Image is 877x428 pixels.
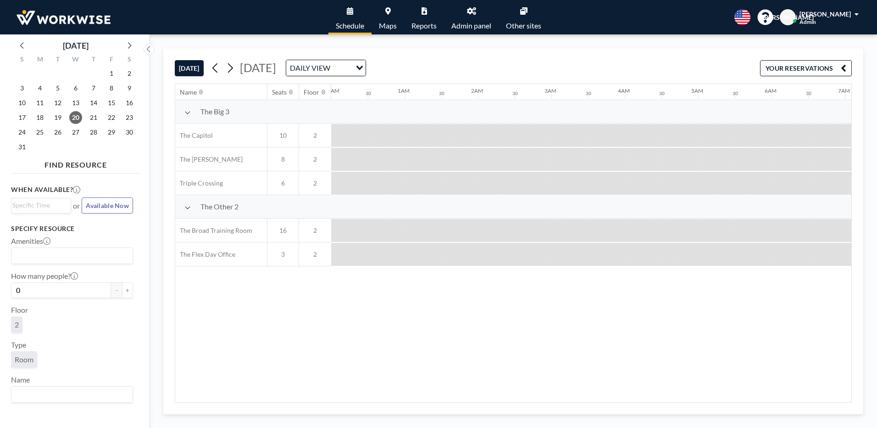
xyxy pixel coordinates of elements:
span: Saturday, August 23, 2025 [123,111,136,124]
span: Thursday, August 28, 2025 [87,126,100,139]
div: 30 [806,90,811,96]
div: 3AM [544,87,556,94]
span: The Other 2 [200,202,239,211]
span: The [PERSON_NAME] [175,155,243,163]
span: Friday, August 8, 2025 [105,82,118,95]
span: 2 [299,131,331,140]
span: DAILY VIEW [288,62,332,74]
label: How many people? [11,271,78,281]
span: Saturday, August 9, 2025 [123,82,136,95]
div: T [84,54,102,66]
div: S [120,54,138,66]
span: Monday, August 11, 2025 [33,96,46,109]
span: Room [15,355,33,364]
span: Saturday, August 2, 2025 [123,67,136,80]
div: Seats [272,88,287,96]
span: The Capitol [175,131,213,140]
div: 30 [512,90,518,96]
span: [PERSON_NAME] [762,13,814,22]
div: T [49,54,67,66]
span: Sunday, August 17, 2025 [16,111,28,124]
div: 5AM [691,87,703,94]
span: 2 [299,179,331,187]
div: W [67,54,85,66]
div: Search for option [11,387,133,402]
span: Tuesday, August 26, 2025 [51,126,64,139]
div: 6AM [765,87,777,94]
span: Wednesday, August 27, 2025 [69,126,82,139]
span: Saturday, August 16, 2025 [123,96,136,109]
span: 8 [267,155,299,163]
span: Sunday, August 24, 2025 [16,126,28,139]
span: Admin panel [451,22,491,29]
span: 2 [15,320,19,329]
span: Wednesday, August 6, 2025 [69,82,82,95]
div: 30 [733,90,738,96]
input: Search for option [12,389,128,400]
span: Friday, August 29, 2025 [105,126,118,139]
span: Sunday, August 3, 2025 [16,82,28,95]
label: Type [11,340,26,349]
div: S [13,54,31,66]
div: 4AM [618,87,630,94]
span: Monday, August 18, 2025 [33,111,46,124]
span: Friday, August 15, 2025 [105,96,118,109]
span: The Flex Day Office [175,250,235,259]
span: Available Now [86,202,129,209]
span: 2 [299,155,331,163]
h3: Specify resource [11,225,133,233]
div: 30 [586,90,591,96]
div: 12AM [324,87,339,94]
span: [DATE] [240,61,276,74]
span: Other sites [506,22,541,29]
span: Schedule [336,22,364,29]
span: The Broad Training Room [175,226,252,235]
button: - [111,282,122,298]
span: Wednesday, August 20, 2025 [69,111,82,124]
span: or [73,201,80,210]
span: Saturday, August 30, 2025 [123,126,136,139]
div: [DATE] [63,39,89,52]
div: F [102,54,120,66]
span: 10 [267,131,299,140]
span: 2 [299,250,331,259]
span: Maps [379,22,397,29]
div: Floor [304,88,319,96]
div: 2AM [471,87,483,94]
span: Admin [799,18,816,25]
span: 16 [267,226,299,235]
span: Wednesday, August 13, 2025 [69,96,82,109]
span: Tuesday, August 5, 2025 [51,82,64,95]
span: 3 [267,250,299,259]
div: 30 [439,90,444,96]
span: Tuesday, August 19, 2025 [51,111,64,124]
div: Search for option [11,248,133,264]
input: Search for option [333,62,350,74]
span: The Big 3 [200,107,229,116]
span: Thursday, August 21, 2025 [87,111,100,124]
button: [DATE] [175,60,204,76]
div: 1AM [398,87,410,94]
span: Thursday, August 14, 2025 [87,96,100,109]
span: [PERSON_NAME] [799,10,851,18]
div: M [31,54,49,66]
div: 7AM [838,87,850,94]
span: Monday, August 25, 2025 [33,126,46,139]
span: Tuesday, August 12, 2025 [51,96,64,109]
div: Search for option [286,60,366,76]
span: Friday, August 22, 2025 [105,111,118,124]
div: Name [180,88,197,96]
button: Available Now [82,197,133,214]
label: Amenities [11,237,50,246]
span: Triple Crossing [175,179,223,187]
h4: FIND RESOURCE [11,157,140,169]
img: organization-logo [15,8,112,27]
button: YOUR RESERVATIONS [760,60,852,76]
span: Sunday, August 31, 2025 [16,141,28,153]
input: Search for option [12,200,66,210]
label: Floor [11,305,28,315]
div: Search for option [11,198,71,212]
div: 30 [366,90,371,96]
button: + [122,282,133,298]
input: Search for option [12,250,128,262]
